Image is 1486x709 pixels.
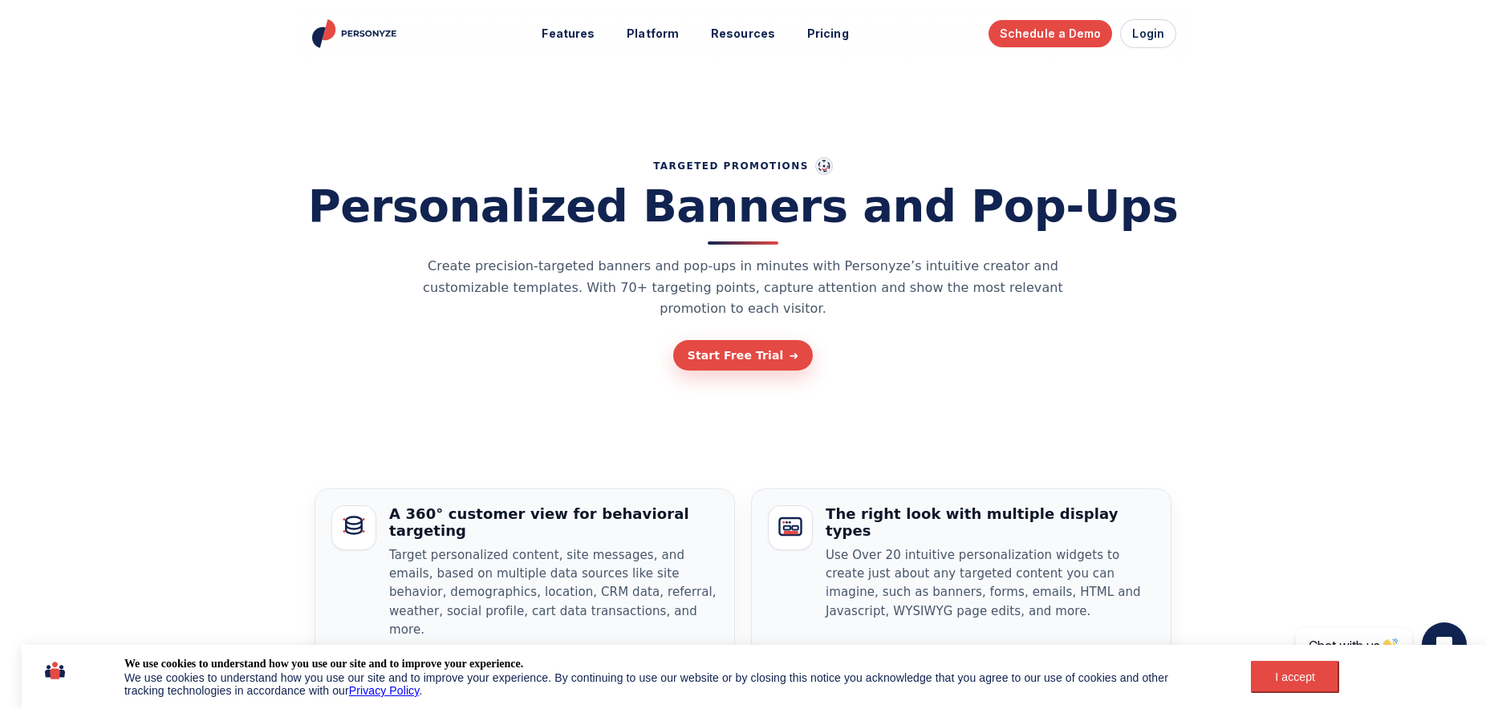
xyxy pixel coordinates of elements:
h3: A 360° customer view for behavioral targeting [389,505,718,540]
a: Personyze home [310,19,402,48]
p: Create precision-targeted banners and pop-ups in minutes with Personyze’s intuitive creator and c... [398,256,1088,319]
header: Personyze site header [294,8,1192,60]
a: Start Free Trial [673,340,814,371]
div: We use cookies to understand how you use our site and to improve your experience. By continuing t... [124,671,1207,697]
a: Schedule a Demo [989,20,1113,47]
div: We use cookies to understand how you use our site and to improve your experience. [124,657,523,671]
img: icon [45,657,65,684]
a: Login [1120,19,1176,48]
h1: Personalized Banners and Pop-Ups [302,183,1184,245]
p: Use Over 20 intuitive personalization widgets to create just about any targeted content you can i... [826,546,1155,621]
button: I accept [1251,661,1340,693]
button: Features [530,19,606,49]
span: ➜ [789,350,798,361]
h3: The right look with multiple display types [826,505,1155,540]
a: Privacy Policy [349,684,420,697]
nav: Main menu [530,19,859,49]
div: I accept [1261,671,1330,683]
a: Platform [615,19,690,49]
button: Resources [700,19,786,49]
a: Pricing [796,19,860,49]
p: Target personalized content, site messages, and emails, based on multiple data sources like site ... [389,546,718,639]
img: Personyze [310,19,402,48]
p: TARGETED PROMOTIONS [653,157,833,175]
